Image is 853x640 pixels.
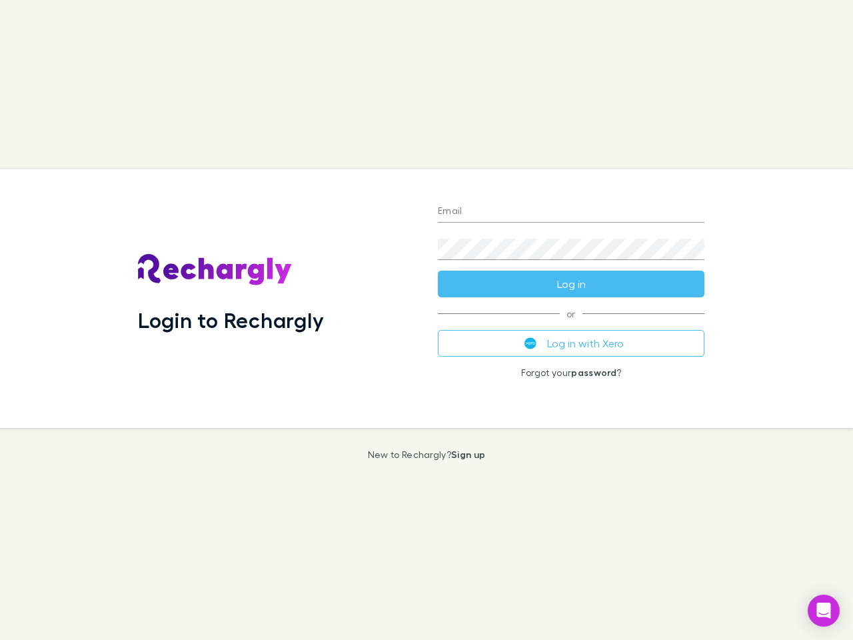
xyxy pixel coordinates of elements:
a: password [571,367,616,378]
a: Sign up [451,449,485,460]
button: Log in [438,271,704,297]
p: Forgot your ? [438,367,704,378]
h1: Login to Rechargly [138,307,324,333]
img: Xero's logo [524,337,536,349]
p: New to Rechargly? [368,449,486,460]
span: or [438,313,704,314]
img: Rechargly's Logo [138,254,293,286]
div: Open Intercom Messenger [808,595,840,627]
button: Log in with Xero [438,330,704,357]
